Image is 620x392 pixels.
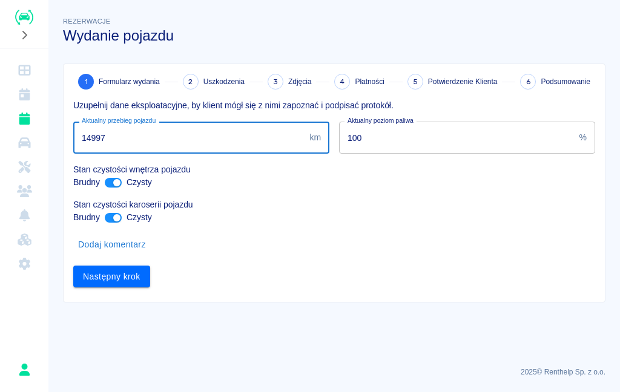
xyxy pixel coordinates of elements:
a: Kalendarz [5,82,44,106]
span: 5 [413,76,418,88]
span: Formularz wydania [99,76,160,87]
p: Brudny [73,176,100,189]
p: 2025 © Renthelp Sp. z o.o. [63,367,605,377]
button: Następny krok [73,266,150,288]
span: Rezerwacje [63,18,110,25]
button: Dodaj komentarz [73,234,151,256]
span: 6 [526,76,530,88]
a: Flota [5,131,44,155]
a: Ustawienia [5,252,44,276]
span: 3 [273,76,278,88]
p: Brudny [73,211,100,224]
button: Karol Klag [12,357,37,382]
a: Klienci [5,179,44,203]
a: Powiadomienia [5,203,44,227]
span: 1 [85,76,88,88]
span: 4 [340,76,345,88]
a: Widget WWW [5,227,44,252]
a: Dashboard [5,58,44,82]
label: Aktualny poziom paliwa [348,116,414,125]
a: Rezerwacje [5,106,44,131]
span: Podsumowanie [541,76,590,87]
p: Uzupełnij dane eksploatacyjne, by klient mógł się z nimi zapoznać i podpisać protokół. [73,99,595,112]
h3: Wydanie pojazdu [63,27,605,44]
span: 2 [188,76,193,88]
a: Serwisy [5,155,44,179]
p: Stan czystości wnętrza pojazdu [73,163,595,176]
p: km [309,131,321,144]
button: Rozwiń nawigację [15,27,33,43]
span: Uszkodzenia [203,76,245,87]
p: Stan czystości karoserii pojazdu [73,198,595,211]
p: Czysty [127,176,152,189]
span: Potwierdzenie Klienta [428,76,498,87]
p: % [579,131,587,144]
span: Płatności [355,76,384,87]
label: Aktualny przebieg pojazdu [82,116,156,125]
p: Czysty [127,211,152,224]
span: Zdjęcia [288,76,311,87]
img: Renthelp [15,10,33,25]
